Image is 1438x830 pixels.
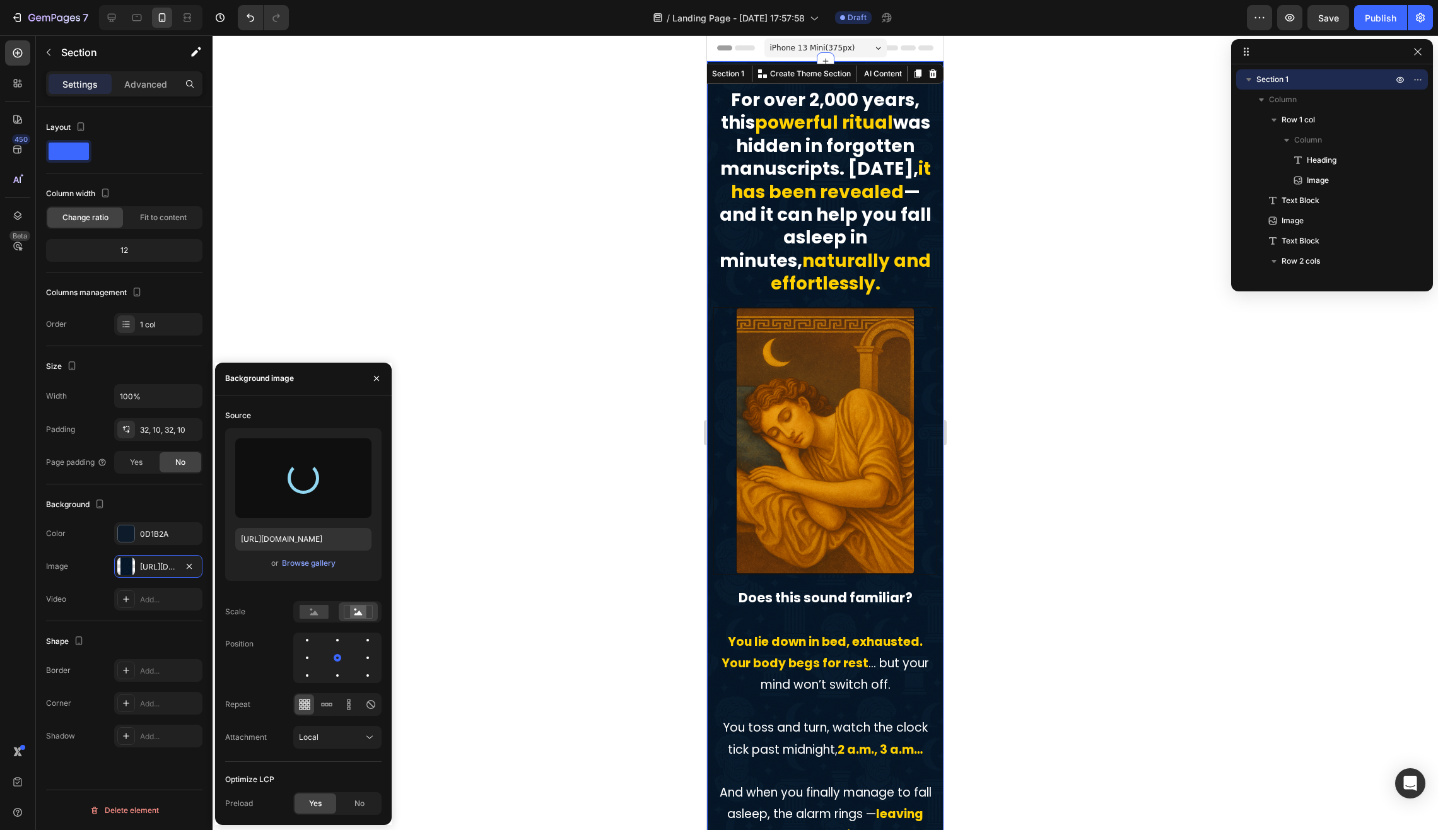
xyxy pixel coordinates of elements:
button: AI Content [152,31,197,46]
span: Text Block [1282,194,1319,207]
div: 12 [49,242,200,259]
div: Columns management [46,284,144,301]
span: Text Block [1282,235,1319,247]
div: Position [225,638,254,650]
button: Delete element [46,800,202,821]
button: Publish [1354,5,1407,30]
div: Add... [140,731,199,742]
input: https://example.com/image.jpg [235,528,371,551]
input: Auto [115,385,202,407]
div: Undo/Redo [238,5,289,30]
p: 7 [83,10,88,25]
div: Scale [225,606,245,617]
div: Padding [46,424,75,435]
span: Draft [848,12,867,23]
div: Browse gallery [282,558,336,569]
span: Column [1294,134,1322,146]
div: Video [46,593,66,605]
div: Color [46,528,66,539]
button: Local [293,726,382,749]
button: Browse gallery [281,557,336,570]
span: or [271,556,279,571]
span: Save [1318,13,1339,23]
div: 1 col [140,319,199,330]
span: Section 1 [1256,73,1289,86]
div: Optimize LCP [225,774,274,785]
span: No [175,457,185,468]
div: Add... [140,665,199,677]
div: Order [46,319,67,330]
div: Background [46,496,107,513]
div: Layout [46,119,88,136]
div: Repeat [225,699,250,710]
span: Column 1 [1294,275,1327,288]
div: Preload [225,798,253,809]
div: Add... [140,698,199,710]
span: Heading [1307,154,1336,167]
span: Image [1282,214,1304,227]
button: Save [1307,5,1349,30]
span: No [354,798,365,809]
div: 450 [12,134,30,144]
div: Delete element [90,803,159,818]
span: Row 2 cols [1282,255,1320,267]
button: 7 [5,5,94,30]
div: Corner [46,698,71,709]
span: Change ratio [62,212,108,223]
div: Background image [225,373,294,384]
div: Size [46,358,79,375]
span: Row 1 col [1282,114,1315,126]
div: Add... [140,594,199,605]
p: Settings [62,78,98,91]
div: 32, 10, 32, 10 [140,424,199,436]
p: Section [61,45,165,60]
div: Page padding [46,457,107,468]
div: Width [46,390,67,402]
span: Local [299,732,319,742]
p: Advanced [124,78,167,91]
p: Create Theme Section [63,33,144,44]
div: Border [46,665,71,676]
div: Shape [46,633,86,650]
span: Yes [130,457,143,468]
span: Column [1269,93,1297,106]
div: 0D1B2A [140,529,199,540]
div: Shadow [46,730,75,742]
div: Source [225,410,251,421]
span: Fit to content [140,212,187,223]
span: / [667,11,670,25]
div: Section 1 [3,33,40,44]
span: Image [1307,174,1329,187]
div: Attachment [225,732,267,743]
div: Image [46,561,68,572]
div: Open Intercom Messenger [1395,768,1425,798]
iframe: Design area [707,35,944,830]
span: Landing Page - [DATE] 17:57:58 [672,11,805,25]
div: Publish [1365,11,1396,25]
div: [URL][DOMAIN_NAME] [140,561,177,573]
div: Beta [9,231,30,241]
div: Column width [46,185,113,202]
span: Yes [309,798,322,809]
